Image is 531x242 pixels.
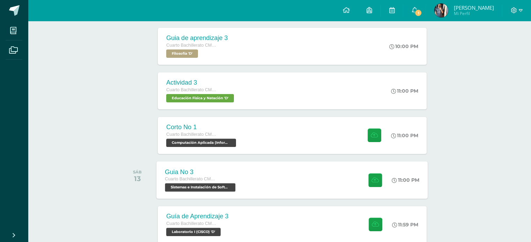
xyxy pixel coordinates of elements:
span: Computación Aplicada (Informática) 'D' [166,139,236,147]
span: Laboratorio I (CISCO) 'D' [166,228,221,236]
div: Actividad 3 [166,79,236,86]
span: Cuarto Bachillerato CMP Bachillerato en CCLL con Orientación en Computación [166,87,219,92]
span: Mi Perfil [453,10,494,16]
div: SÁB [133,170,142,174]
span: Cuarto Bachillerato CMP Bachillerato en CCLL con Orientación en Computación [165,177,218,181]
div: Corto No 1 [166,124,238,131]
span: Cuarto Bachillerato CMP Bachillerato en CCLL con Orientación en Computación [166,132,219,137]
div: Guia de aprendizaje 3 [166,34,228,42]
div: 11:59 PM [392,221,418,228]
div: 13 [133,174,142,183]
span: [PERSON_NAME] [453,4,494,11]
span: Filosofía 'D' [166,49,198,58]
div: 11:00 PM [391,132,418,139]
div: Guia No 3 [165,168,237,175]
span: Educación Física y Natación 'D' [166,94,234,102]
div: 10:00 PM [389,43,418,49]
span: Cuarto Bachillerato CMP Bachillerato en CCLL con Orientación en Computación [166,43,219,48]
div: 11:00 PM [391,88,418,94]
span: Cuarto Bachillerato CMP Bachillerato en CCLL con Orientación en Computación [166,221,219,226]
img: 98db2abaebcf393532ef91b5960c49aa.png [434,3,448,17]
div: 11:00 PM [392,177,420,183]
span: Sistemas e Instalación de Software (Desarrollo de Software) 'D' [165,183,236,192]
div: Guía de Aprendizaje 3 [166,213,228,220]
span: 1 [414,9,422,17]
